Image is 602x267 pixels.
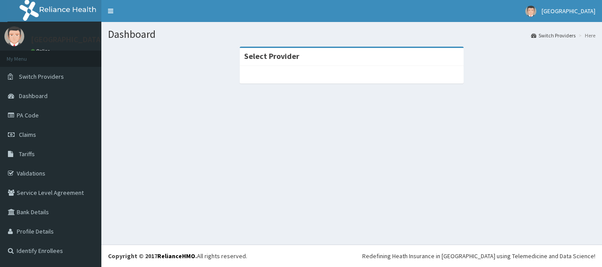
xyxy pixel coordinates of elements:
span: [GEOGRAPHIC_DATA] [542,7,595,15]
strong: Select Provider [244,51,299,61]
span: Dashboard [19,92,48,100]
span: Switch Providers [19,73,64,80]
span: Tariffs [19,150,35,158]
footer: All rights reserved. [101,245,602,267]
img: User Image [525,6,536,17]
p: [GEOGRAPHIC_DATA] [31,36,104,44]
div: Redefining Heath Insurance in [GEOGRAPHIC_DATA] using Telemedicine and Data Science! [362,252,595,260]
a: Switch Providers [531,32,576,39]
a: Online [31,48,52,54]
strong: Copyright © 2017 . [108,252,197,260]
li: Here [576,32,595,39]
span: Claims [19,131,36,139]
img: User Image [4,26,24,46]
h1: Dashboard [108,29,595,40]
a: RelianceHMO [157,252,195,260]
